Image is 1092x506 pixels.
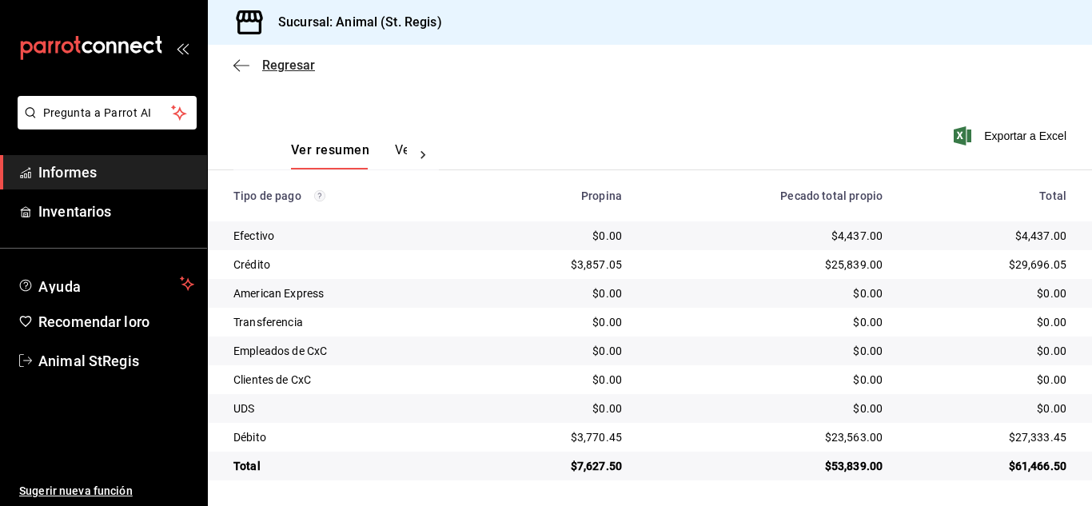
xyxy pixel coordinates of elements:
font: $53,839.00 [825,460,883,472]
font: $3,857.05 [571,258,622,271]
font: $0.00 [592,229,622,242]
font: Débito [233,431,266,444]
font: $61,466.50 [1009,460,1067,472]
font: $23,563.00 [825,431,883,444]
font: UDS [233,402,254,415]
font: Empleados de CxC [233,345,327,357]
font: $29,696.05 [1009,258,1067,271]
font: Pecado total propio [780,189,883,202]
font: $0.00 [853,316,883,329]
button: Regresar [233,58,315,73]
font: Tipo de pago [233,189,301,202]
font: Ayuda [38,278,82,295]
font: $7,627.50 [571,460,622,472]
font: $3,770.45 [571,431,622,444]
font: Total [233,460,261,472]
font: $4,437.00 [1015,229,1066,242]
font: Total [1039,189,1066,202]
font: $0.00 [592,402,622,415]
font: $0.00 [592,316,622,329]
font: $0.00 [853,402,883,415]
font: Propina [581,189,622,202]
font: $0.00 [592,345,622,357]
font: American Express [233,287,324,300]
font: $0.00 [1037,373,1066,386]
font: Transferencia [233,316,303,329]
font: Regresar [262,58,315,73]
font: $0.00 [853,345,883,357]
font: $0.00 [1037,316,1066,329]
font: Ver resumen [291,142,369,157]
font: $25,839.00 [825,258,883,271]
font: Recomendar loro [38,313,149,330]
font: Inventarios [38,203,111,220]
font: Sucursal: Animal (St. Regis) [278,14,442,30]
font: Crédito [233,258,270,271]
font: $27,333.45 [1009,431,1067,444]
font: Sugerir nueva función [19,484,133,497]
font: $0.00 [1037,345,1066,357]
font: Pregunta a Parrot AI [43,106,152,119]
a: Pregunta a Parrot AI [11,116,197,133]
font: Efectivo [233,229,274,242]
button: abrir_cajón_menú [176,42,189,54]
button: Pregunta a Parrot AI [18,96,197,129]
font: Clientes de CxC [233,373,311,386]
font: Animal StRegis [38,353,139,369]
font: Informes [38,164,97,181]
font: $0.00 [1037,287,1066,300]
font: $0.00 [1037,402,1066,415]
font: $0.00 [592,373,622,386]
button: Exportar a Excel [957,126,1066,145]
font: $4,437.00 [831,229,883,242]
font: $0.00 [853,287,883,300]
font: $0.00 [592,287,622,300]
font: Ver pagos [395,142,455,157]
font: $0.00 [853,373,883,386]
svg: Los pagos realizados con Pay y otras terminales son montos brutos. [314,190,325,201]
font: Exportar a Excel [984,129,1066,142]
div: pestañas de navegación [291,141,407,169]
